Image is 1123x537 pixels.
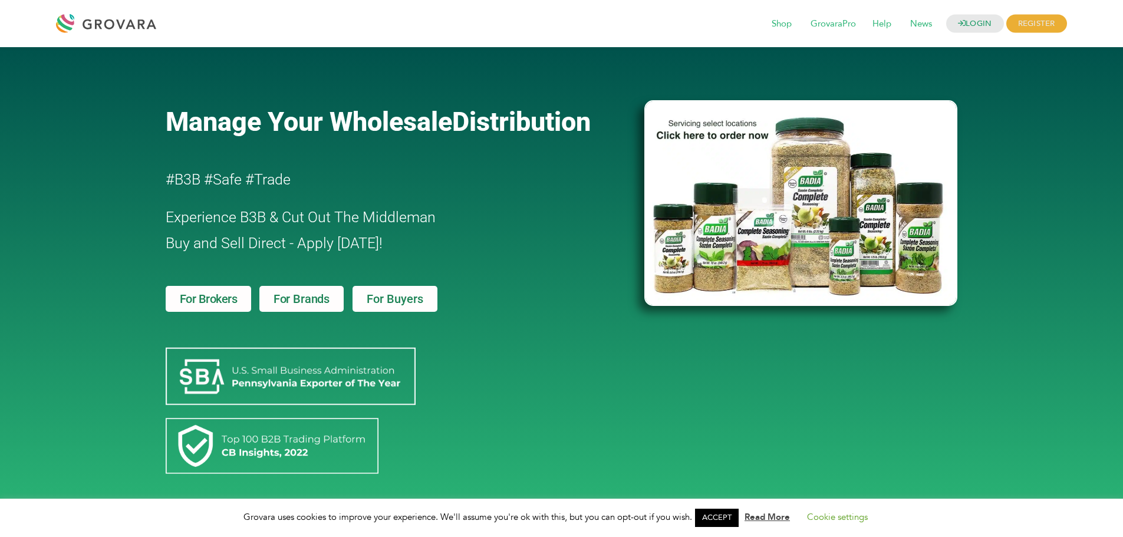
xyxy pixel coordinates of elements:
a: Manage Your WholesaleDistribution [166,106,625,137]
a: For Brokers [166,286,252,312]
span: For Brokers [180,293,238,305]
span: Buy and Sell Direct - Apply [DATE]! [166,235,383,252]
a: Help [864,18,900,31]
span: Manage Your Wholesale [166,106,452,137]
span: Grovara uses cookies to improve your experience. We'll assume you're ok with this, but you can op... [243,511,880,523]
a: GrovaraPro [802,18,864,31]
span: Experience B3B & Cut Out The Middleman [166,209,436,226]
a: Read More [745,511,790,523]
a: For Brands [259,286,344,312]
span: News [902,13,940,35]
span: REGISTER [1006,15,1067,33]
a: Cookie settings [807,511,868,523]
span: For Buyers [367,293,423,305]
a: ACCEPT [695,509,739,527]
a: LOGIN [946,15,1004,33]
span: GrovaraPro [802,13,864,35]
span: Help [864,13,900,35]
a: For Buyers [353,286,437,312]
span: For Brands [274,293,330,305]
a: Shop [763,18,800,31]
a: News [902,18,940,31]
span: Distribution [452,106,591,137]
h2: #B3B #Safe #Trade [166,167,577,193]
span: Shop [763,13,800,35]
